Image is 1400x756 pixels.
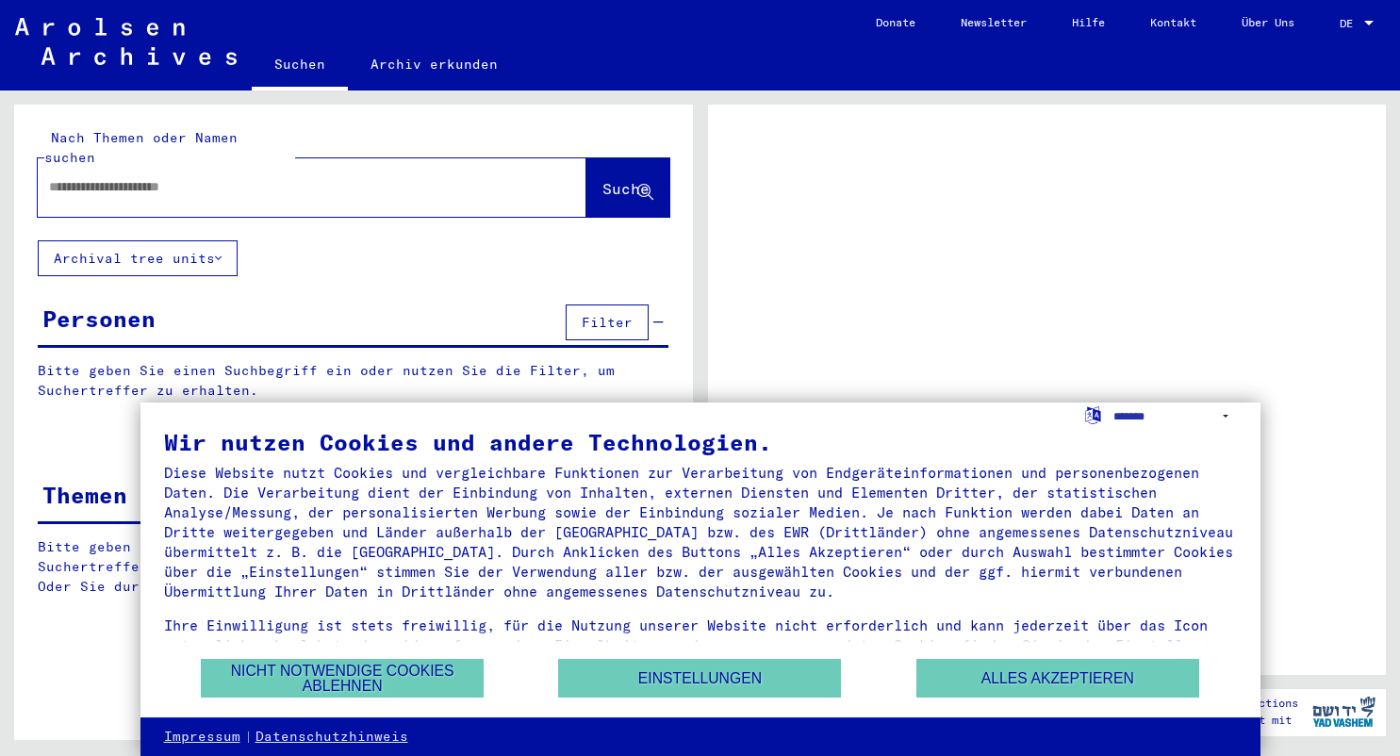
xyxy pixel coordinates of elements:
label: Sprache auswählen [1083,405,1103,423]
p: Bitte geben Sie einen Suchbegriff ein oder nutzen Sie die Filter, um Suchertreffer zu erhalten. [38,361,668,401]
mat-label: Nach Themen oder Namen suchen [44,129,238,166]
button: Alles akzeptieren [916,659,1199,698]
button: Filter [566,304,649,340]
a: Datenschutzhinweis [255,728,408,747]
div: Diese Website nutzt Cookies und vergleichbare Funktionen zur Verarbeitung von Endgeräteinformatio... [164,463,1237,601]
button: Suche [586,158,669,217]
a: Archiv erkunden [348,41,520,87]
span: Filter [582,314,633,331]
p: Bitte geben Sie einen Suchbegriff ein oder nutzen Sie die Filter, um Suchertreffer zu erhalten. O... [38,537,669,597]
a: Impressum [164,728,240,747]
span: Suche [602,179,650,198]
button: Einstellungen [558,659,841,698]
a: Suchen [252,41,348,90]
select: Sprache auswählen [1113,403,1237,430]
button: Nicht notwendige Cookies ablehnen [201,659,484,698]
span: DE [1340,17,1360,30]
img: yv_logo.png [1309,688,1379,735]
button: Archival tree units [38,240,238,276]
div: Themen [42,478,127,512]
img: Arolsen_neg.svg [15,18,237,65]
div: Personen [42,302,156,336]
div: Ihre Einwilligung ist stets freiwillig, für die Nutzung unserer Website nicht erforderlich und ka... [164,616,1237,675]
div: Wir nutzen Cookies und andere Technologien. [164,431,1237,453]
